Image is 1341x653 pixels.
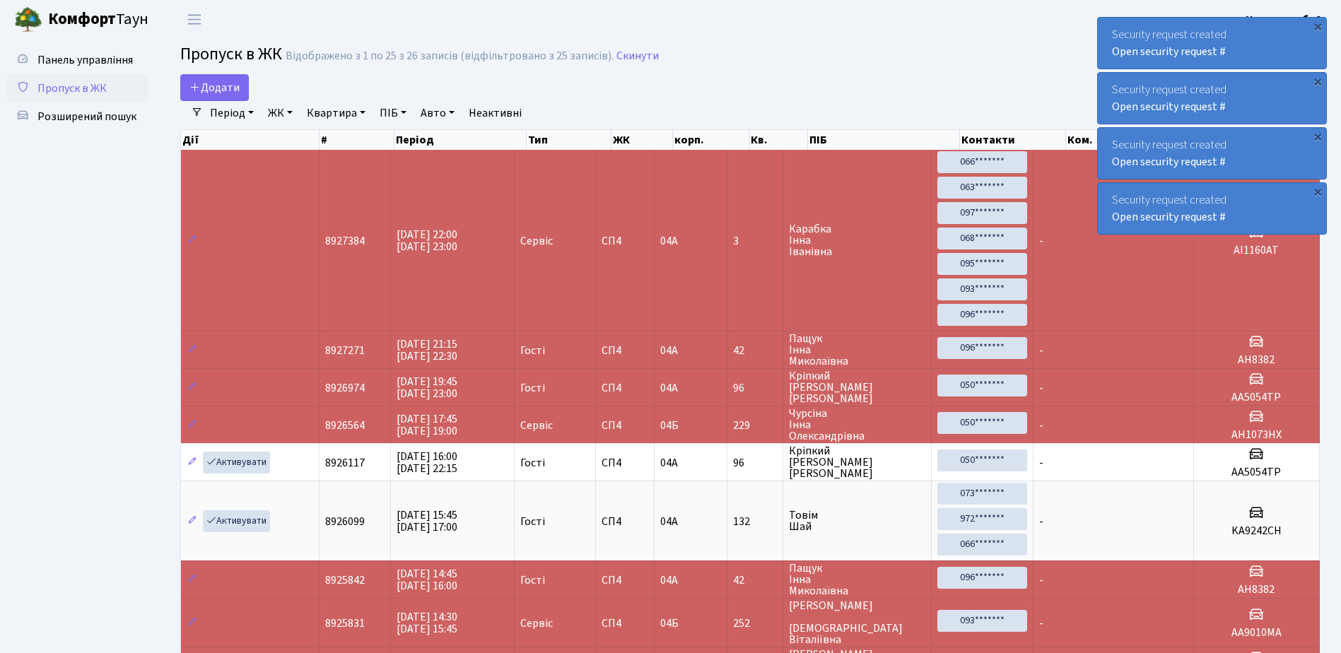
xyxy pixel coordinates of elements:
div: Security request created [1098,128,1326,179]
a: Open security request # [1112,44,1226,59]
span: Розширений пошук [37,109,136,124]
th: ЖК [611,130,673,150]
span: СП4 [602,575,648,586]
span: 8926117 [325,455,365,471]
h5: АН8382 [1200,353,1313,367]
span: 04Б [660,616,679,631]
a: Open security request # [1112,154,1226,170]
span: 04А [660,343,678,358]
span: [DATE] 14:30 [DATE] 15:45 [397,609,457,637]
th: # [320,130,394,150]
span: 42 [733,575,777,586]
h5: АА5054ТР [1200,466,1313,479]
h5: АІ1160АТ [1200,244,1313,257]
th: Кв. [749,130,807,150]
span: [DATE] 22:00 [DATE] 23:00 [397,227,457,254]
a: Додати [180,74,249,101]
span: - [1039,418,1043,433]
span: СП4 [602,235,648,247]
span: 96 [733,457,777,469]
span: СП4 [602,457,648,469]
span: 8927271 [325,343,365,358]
span: Чурсіна Інна Олександрівна [789,408,925,442]
span: Сервіс [520,235,553,247]
a: Неактивні [463,101,527,125]
span: 8926564 [325,418,365,433]
span: 04А [660,572,678,588]
span: Товім Шай [789,510,925,532]
div: × [1311,74,1325,88]
span: 42 [733,345,777,356]
h5: АА5054ТР [1200,391,1313,404]
span: 04Б [660,418,679,433]
span: 04А [660,233,678,249]
span: Сервіс [520,420,553,431]
h5: АН8382 [1200,583,1313,596]
span: Карабка Інна Іванівна [789,223,925,257]
a: Квартира [301,101,371,125]
span: [DATE] 16:00 [DATE] 22:15 [397,449,457,476]
b: Комфорт [48,8,116,30]
button: Переключити навігацію [177,8,212,31]
th: ПІБ [808,130,960,150]
span: СП4 [602,420,648,431]
th: Тип [527,130,611,150]
span: 132 [733,516,777,527]
span: 8925831 [325,616,365,631]
div: Security request created [1098,183,1326,234]
span: Пропуск в ЖК [180,42,282,66]
span: 3 [733,235,777,247]
th: Період [394,130,527,150]
a: ЖК [262,101,298,125]
span: Пащук Інна Миколаївна [789,333,925,367]
span: 8926974 [325,380,365,396]
span: СП4 [602,345,648,356]
span: - [1039,455,1043,471]
span: Панель управління [37,52,133,68]
h5: АН1073НХ [1200,428,1313,442]
span: Кріпкий [PERSON_NAME] [PERSON_NAME] [789,370,925,404]
span: Гості [520,382,545,394]
span: - [1039,343,1043,358]
span: - [1039,514,1043,529]
span: - [1039,572,1043,588]
span: Додати [189,80,240,95]
span: Пащук Інна Миколаївна [789,563,925,596]
img: logo.png [14,6,42,34]
a: Активувати [203,452,270,473]
span: СП4 [602,618,648,629]
div: × [1311,129,1325,143]
div: Security request created [1098,73,1326,124]
span: Сервіс [520,618,553,629]
span: 96 [733,382,777,394]
h5: KA9242CH [1200,524,1313,538]
span: 252 [733,618,777,629]
span: Гості [520,575,545,586]
th: Контакти [960,130,1066,150]
a: Розширений пошук [7,102,148,131]
div: Відображено з 1 по 25 з 26 записів (відфільтровано з 25 записів). [286,49,614,63]
span: - [1039,233,1043,249]
div: × [1311,19,1325,33]
span: СП4 [602,516,648,527]
th: Ком. [1066,130,1230,150]
a: Авто [415,101,460,125]
span: Гості [520,516,545,527]
span: - [1039,380,1043,396]
a: Консьєрж б. 4. [1246,11,1324,28]
span: 04А [660,455,678,471]
span: 229 [733,420,777,431]
div: Security request created [1098,18,1326,69]
a: Open security request # [1112,209,1226,225]
a: Open security request # [1112,99,1226,114]
a: Період [204,101,259,125]
b: Консьєрж б. 4. [1246,12,1324,28]
span: [DATE] 14:45 [DATE] 16:00 [397,566,457,594]
span: - [1039,616,1043,631]
span: Гості [520,457,545,469]
span: [DATE] 19:45 [DATE] 23:00 [397,374,457,401]
span: Кріпкий [PERSON_NAME] [PERSON_NAME] [789,445,925,479]
span: 8926099 [325,514,365,529]
th: корп. [673,130,749,150]
h5: АА9010МА [1200,626,1313,640]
